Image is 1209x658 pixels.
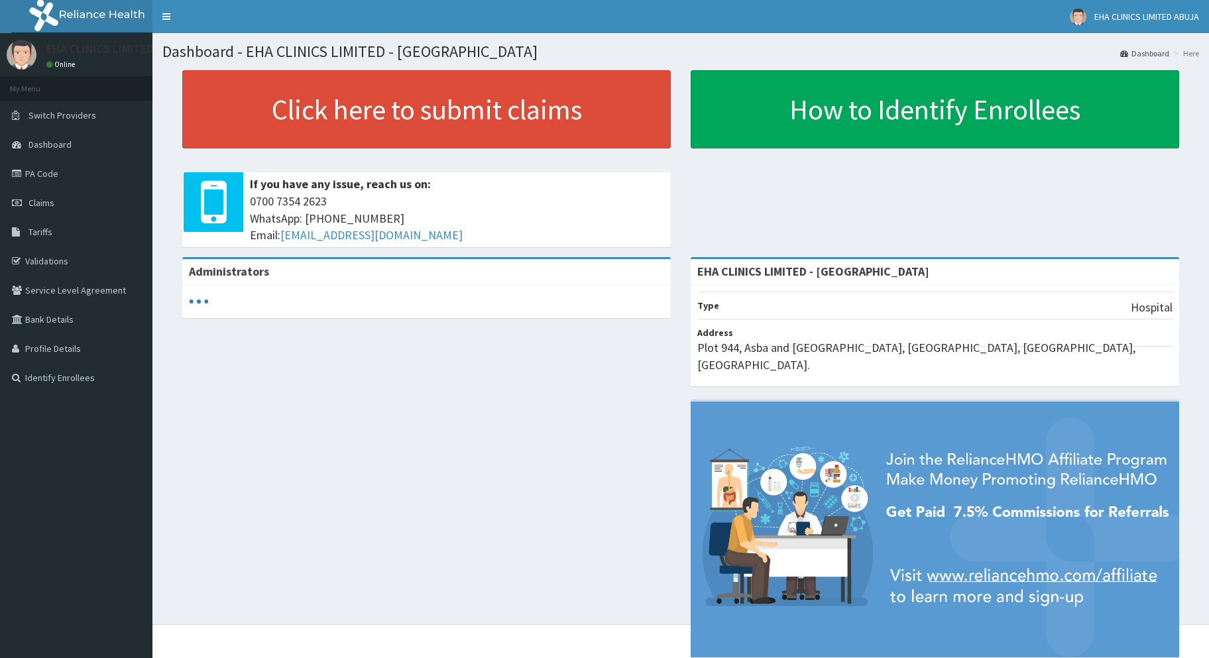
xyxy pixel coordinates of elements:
[182,70,671,148] a: Click here to submit claims
[697,264,929,279] strong: EHA CLINICS LIMITED - [GEOGRAPHIC_DATA]
[250,176,431,192] b: If you have any issue, reach us on:
[46,43,190,55] p: EHA CLINICS LIMITED ABUJA
[691,70,1179,148] a: How to Identify Enrollees
[189,264,269,279] b: Administrators
[697,327,733,339] b: Address
[29,226,52,238] span: Tariffs
[1171,48,1199,59] li: Here
[162,43,1199,60] h1: Dashboard - EHA CLINICS LIMITED - [GEOGRAPHIC_DATA]
[250,193,664,244] span: 0700 7354 2623 WhatsApp: [PHONE_NUMBER] Email:
[29,138,72,150] span: Dashboard
[29,109,96,121] span: Switch Providers
[691,402,1179,657] img: provider-team-banner.png
[7,40,36,70] img: User Image
[280,227,463,243] a: [EMAIL_ADDRESS][DOMAIN_NAME]
[29,197,54,209] span: Claims
[189,292,209,311] svg: audio-loading
[1070,9,1086,25] img: User Image
[1131,299,1173,316] p: Hospital
[1120,48,1169,59] a: Dashboard
[1094,11,1199,23] span: EHA CLINICS LIMITED ABUJA
[697,300,719,311] b: Type
[697,339,1173,373] p: Plot 944, Asba and [GEOGRAPHIC_DATA], [GEOGRAPHIC_DATA], [GEOGRAPHIC_DATA], [GEOGRAPHIC_DATA].
[46,60,78,69] a: Online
